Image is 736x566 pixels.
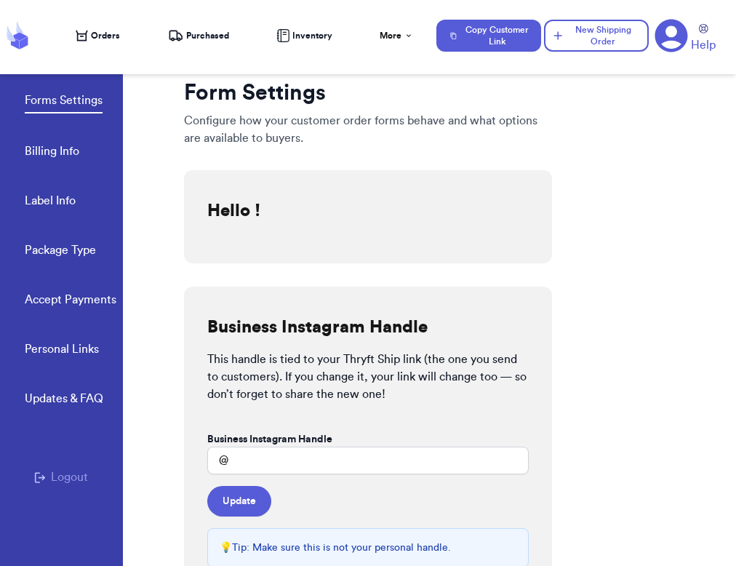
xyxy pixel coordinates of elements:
[207,199,260,223] h2: Hello !
[691,24,716,54] a: Help
[25,242,96,262] a: Package Type
[380,30,413,41] div: More
[34,469,88,486] button: Logout
[184,80,552,106] h1: Form Settings
[276,29,332,42] a: Inventory
[292,30,332,41] span: Inventory
[220,541,451,555] p: 💡 Tip: Make sure this is not your personal handle.
[186,30,229,41] span: Purchased
[207,486,271,517] button: Update
[168,28,229,43] a: Purchased
[25,340,99,361] a: Personal Links
[544,20,649,52] button: New Shipping Order
[207,447,228,474] div: @
[91,30,120,41] span: Orders
[207,351,529,403] p: This handle is tied to your Thryft Ship link (the one you send to customers). If you change it, y...
[25,192,76,212] a: Label Info
[25,291,116,311] a: Accept Payments
[25,92,103,113] a: Forms Settings
[207,316,428,339] h2: Business Instagram Handle
[436,20,541,52] button: Copy Customer Link
[25,390,103,407] div: Updates & FAQ
[691,36,716,54] span: Help
[25,143,79,163] a: Billing Info
[184,112,552,147] p: Configure how your customer order forms behave and what options are available to buyers.
[207,432,332,447] label: Business Instagram Handle
[25,390,103,410] a: Updates & FAQ
[76,30,120,41] a: Orders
